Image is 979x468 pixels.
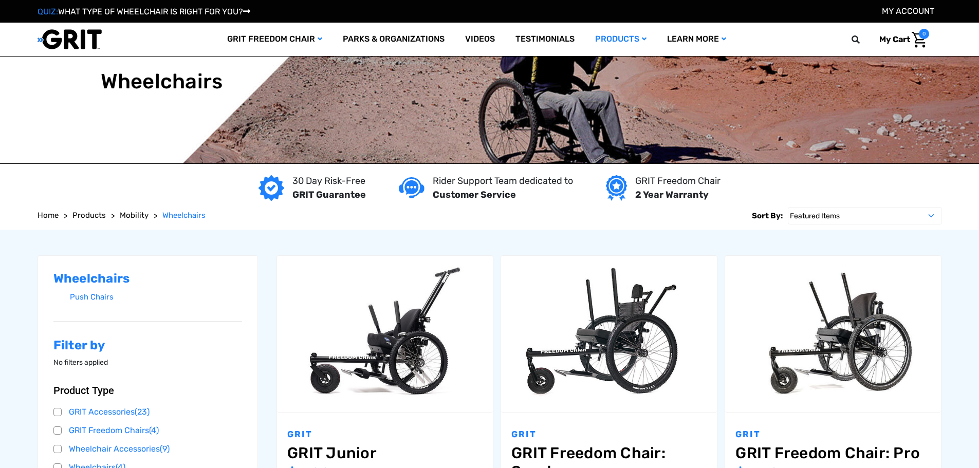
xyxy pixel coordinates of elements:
[53,384,114,397] span: Product Type
[882,6,934,16] a: Account
[277,256,493,413] a: GRIT Junior,$4,995.00
[277,262,493,406] img: GRIT Junior: GRIT Freedom Chair all terrain wheelchair engineered specifically for kids
[120,211,149,220] span: Mobility
[511,428,707,441] p: GRIT
[53,404,243,420] a: GRIT Accessories(23)
[657,23,736,56] a: Learn More
[38,7,58,16] span: QUIZ:
[501,256,717,413] a: GRIT Freedom Chair: Spartan,$3,995.00
[70,290,243,305] a: Push Chairs
[287,428,483,441] p: GRIT
[433,189,516,200] strong: Customer Service
[53,338,243,353] h2: Filter by
[585,23,657,56] a: Products
[292,174,366,188] p: 30 Day Risk-Free
[725,262,941,406] img: GRIT Freedom Chair Pro: the Pro model shown including contoured Invacare Matrx seatback, Spinergy...
[38,211,59,220] span: Home
[120,210,149,221] a: Mobility
[135,407,150,417] span: (23)
[53,441,243,457] a: Wheelchair Accessories(9)
[735,444,931,462] a: GRIT Freedom Chair: Pro,$5,495.00
[53,423,243,438] a: GRIT Freedom Chairs(4)
[292,189,366,200] strong: GRIT Guarantee
[72,210,106,221] a: Products
[38,7,250,16] a: QUIZ:WHAT TYPE OF WHEELCHAIR IS RIGHT FOR YOU?
[505,23,585,56] a: Testimonials
[53,357,243,368] p: No filters applied
[635,189,709,200] strong: 2 Year Warranty
[872,29,929,50] a: Cart with 0 items
[856,29,872,50] input: Search
[399,177,424,198] img: Customer service
[287,444,483,462] a: GRIT Junior,$4,995.00
[455,23,505,56] a: Videos
[53,384,243,397] button: Product Type
[725,256,941,413] a: GRIT Freedom Chair: Pro,$5,495.00
[735,428,931,441] p: GRIT
[38,210,59,221] a: Home
[217,23,333,56] a: GRIT Freedom Chair
[38,29,102,50] img: GRIT All-Terrain Wheelchair and Mobility Equipment
[160,444,170,454] span: (9)
[752,207,783,224] label: Sort By:
[433,174,573,188] p: Rider Support Team dedicated to
[162,210,206,221] a: Wheelchairs
[879,34,910,44] span: My Cart
[149,425,159,435] span: (4)
[53,271,243,286] h2: Wheelchairs
[72,211,106,220] span: Products
[101,69,223,94] h1: Wheelchairs
[258,175,284,201] img: GRIT Guarantee
[635,174,721,188] p: GRIT Freedom Chair
[912,32,927,48] img: Cart
[606,175,627,201] img: Year warranty
[501,262,717,406] img: GRIT Freedom Chair: Spartan
[919,29,929,39] span: 0
[162,211,206,220] span: Wheelchairs
[333,23,455,56] a: Parks & Organizations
